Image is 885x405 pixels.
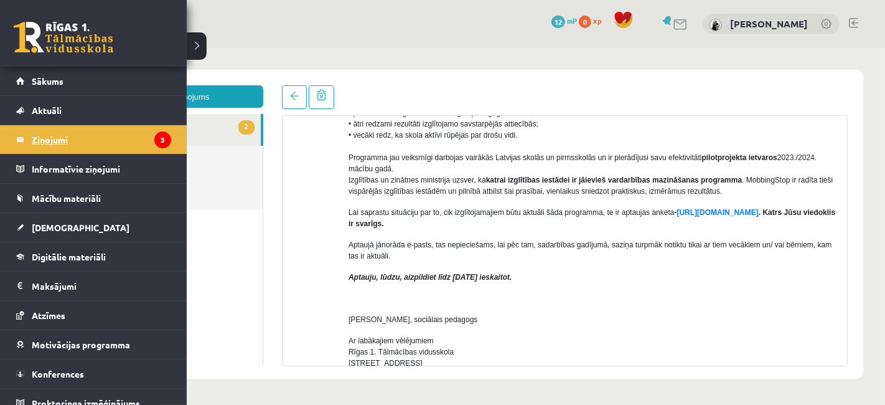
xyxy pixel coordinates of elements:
[37,130,213,161] a: Dzēstie
[627,160,709,169] a: [URL][DOMAIN_NAME]
[37,37,213,60] a: Jauns ziņojums
[37,66,211,98] a: 2Ienākošie
[32,222,129,233] span: [DEMOGRAPHIC_DATA]
[16,301,171,330] a: Atzīmes
[299,287,788,332] p: Ar labākajiem vēlējumiem Rīgas 1. Tālmācības vidusskola [STREET_ADDRESS] Jautājumi? Zvani! 291371...
[16,242,171,271] a: Digitālie materiāli
[652,105,728,114] b: pilotprojekta ietvaros
[299,191,788,214] p: Aptaujā jānorāda e-pasts, tas nepieciešams, lai pēc tam, sadarbības gadījumā, saziņa turpmāk noti...
[730,17,808,30] a: [PERSON_NAME]
[32,310,65,321] span: Atzīmes
[551,16,565,28] span: 12
[32,193,101,204] span: Mācību materiāli
[16,330,171,359] a: Motivācijas programma
[16,67,171,95] a: Sākums
[16,184,171,212] a: Mācību materiāli
[551,16,577,26] a: 12 mP
[37,98,213,130] a: Nosūtītie
[436,128,693,136] b: katrai izglītības iestādei ir jāievieš vardarbības mazināšanas programma
[567,16,577,26] span: mP
[16,272,171,300] a: Maksājumi
[299,159,788,181] p: Lai saprastu situāciju par to, cik izglītojamajiem būtu aktuāli šāda programma, te ir aptaujas an...
[16,360,171,388] a: Konferences
[16,96,171,125] a: Aktuāli
[16,213,171,242] a: [DEMOGRAPHIC_DATA]
[32,272,171,300] legend: Maksājumi
[32,75,63,87] span: Sākums
[32,125,171,154] legend: Ziņojumi
[299,266,788,277] p: [PERSON_NAME], sociālais pedagogs
[299,225,462,234] em: Aptauju, lūdzu, aizpildiet līdz [DATE] ieskaitot.
[14,22,113,53] a: Rīgas 1. Tālmācības vidusskola
[709,19,722,31] img: Katrīna Zjukova
[189,72,205,87] span: 2
[32,251,106,262] span: Digitālie materiāli
[32,339,130,350] span: Motivācijas programma
[32,105,62,116] span: Aktuāli
[32,155,171,183] legend: Informatīvie ziņojumi
[593,16,601,26] span: xp
[32,368,84,379] span: Konferences
[16,125,171,154] a: Ziņojumi3
[16,155,171,183] a: Informatīvie ziņojumi
[154,131,171,148] i: 3
[579,16,607,26] a: 0 xp
[579,16,591,28] span: 0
